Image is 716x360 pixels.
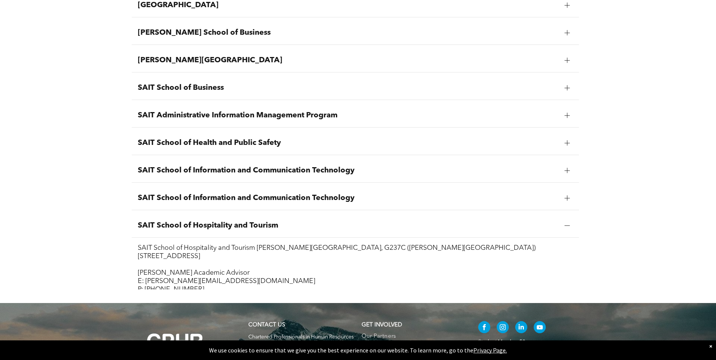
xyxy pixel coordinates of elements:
[709,342,712,350] div: Dismiss notification
[497,321,509,335] a: instagram
[515,321,527,335] a: linkedin
[138,244,573,260] p: SAIT School of Hospitality and Tourism [PERSON_NAME][GEOGRAPHIC_DATA], G237C ([PERSON_NAME][GEOGR...
[248,322,285,328] a: CONTACT US
[138,194,559,203] span: SAIT School of Information and Communication Technology
[138,277,573,285] p: E: [PERSON_NAME][EMAIL_ADDRESS][DOMAIN_NAME]
[138,285,573,294] p: P: [PHONE_NUMBER]
[138,269,573,277] p: [PERSON_NAME] Academic Advisor
[138,1,559,10] span: [GEOGRAPHIC_DATA]
[248,334,354,352] span: Chartered Professionals in Human Resources of [GEOGRAPHIC_DATA] (CPHR [GEOGRAPHIC_DATA])
[478,339,525,345] a: Student Member $0
[138,138,559,148] span: SAIT School of Health and Public Safety
[138,28,559,37] span: [PERSON_NAME] School of Business
[138,166,559,175] span: SAIT School of Information and Communication Technology
[362,322,402,328] span: GET INVOLVED
[473,346,507,354] a: Privacy Page.
[138,83,559,92] span: SAIT School of Business
[534,321,546,335] a: youtube
[138,56,559,65] span: [PERSON_NAME][GEOGRAPHIC_DATA]
[362,333,462,340] a: Our Partners
[478,321,490,335] a: facebook
[138,111,559,120] span: SAIT Administrative Information Management Program
[138,221,559,230] span: SAIT School of Hospitality and Tourism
